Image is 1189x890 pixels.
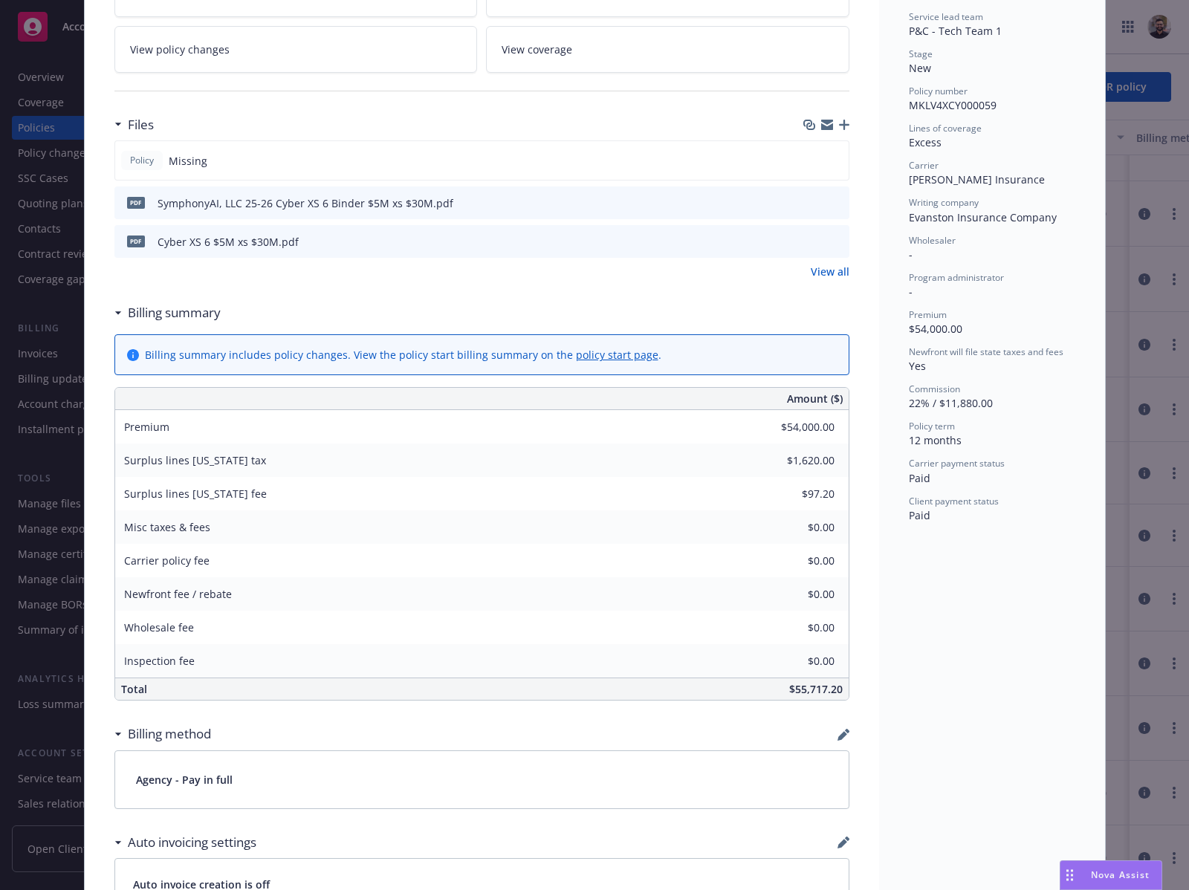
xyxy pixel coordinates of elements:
[909,308,947,321] span: Premium
[1060,860,1162,890] button: Nova Assist
[830,195,843,211] button: preview file
[124,487,267,501] span: Surplus lines [US_STATE] fee
[909,285,913,299] span: -
[909,98,997,112] span: MKLV4XCY000059
[747,516,843,539] input: 0.00
[909,247,913,262] span: -
[486,26,849,73] a: View coverage
[128,833,256,852] h3: Auto invoicing settings
[909,48,933,60] span: Stage
[909,457,1005,470] span: Carrier payment status
[169,153,207,169] span: Missing
[909,135,942,149] span: Excess
[124,620,194,634] span: Wholesale fee
[128,303,221,322] h3: Billing summary
[909,383,960,395] span: Commission
[127,236,145,247] span: pdf
[124,587,232,601] span: Newfront fee / rebate
[747,416,843,438] input: 0.00
[127,154,157,167] span: Policy
[114,26,478,73] a: View policy changes
[909,396,993,410] span: 22% / $11,880.00
[128,115,154,134] h3: Files
[830,234,843,250] button: preview file
[502,42,572,57] span: View coverage
[128,724,211,744] h3: Billing method
[811,264,849,279] a: View all
[158,195,453,211] div: SymphonyAI, LLC 25-26 Cyber XS 6 Binder $5M xs $30M.pdf
[130,42,230,57] span: View policy changes
[909,420,955,432] span: Policy term
[806,195,818,211] button: download file
[909,10,983,23] span: Service lead team
[124,654,195,668] span: Inspection fee
[909,24,1002,38] span: P&C - Tech Team 1
[1091,868,1150,881] span: Nova Assist
[115,751,849,808] div: Agency - Pay in full
[127,197,145,208] span: pdf
[806,234,818,250] button: download file
[909,234,956,247] span: Wholesaler
[158,234,299,250] div: Cyber XS 6 $5M xs $30M.pdf
[909,122,982,134] span: Lines of coverage
[114,115,154,134] div: Files
[124,553,210,568] span: Carrier policy fee
[909,322,962,336] span: $54,000.00
[747,483,843,505] input: 0.00
[909,345,1063,358] span: Newfront will file state taxes and fees
[747,550,843,572] input: 0.00
[114,724,211,744] div: Billing method
[909,433,962,447] span: 12 months
[121,682,147,696] span: Total
[145,347,661,363] div: Billing summary includes policy changes. View the policy start billing summary on the .
[909,172,1045,186] span: [PERSON_NAME] Insurance
[909,85,968,97] span: Policy number
[1060,861,1079,889] div: Drag to move
[909,359,926,373] span: Yes
[909,196,979,209] span: Writing company
[909,495,999,507] span: Client payment status
[747,617,843,639] input: 0.00
[576,348,658,362] a: policy start page
[114,303,221,322] div: Billing summary
[909,61,931,75] span: New
[789,682,843,696] span: $55,717.20
[909,210,1057,224] span: Evanston Insurance Company
[909,271,1004,284] span: Program administrator
[747,650,843,672] input: 0.00
[124,453,266,467] span: Surplus lines [US_STATE] tax
[747,449,843,472] input: 0.00
[787,391,843,406] span: Amount ($)
[747,583,843,605] input: 0.00
[909,159,939,172] span: Carrier
[909,471,930,485] span: Paid
[114,833,256,852] div: Auto invoicing settings
[909,508,930,522] span: Paid
[124,420,169,434] span: Premium
[124,520,210,534] span: Misc taxes & fees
